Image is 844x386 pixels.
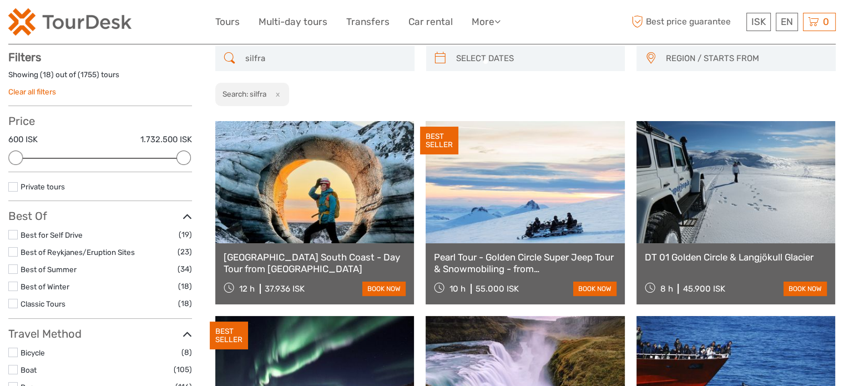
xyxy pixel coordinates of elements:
a: Classic Tours [21,299,65,308]
a: More [472,14,501,30]
span: 10 h [449,284,466,294]
div: 37.936 ISK [265,284,305,294]
span: (105) [174,363,192,376]
a: Best of Winter [21,282,69,291]
a: Private tours [21,182,65,191]
a: book now [784,282,827,296]
a: Multi-day tours [259,14,327,30]
a: Car rental [408,14,453,30]
h3: Best Of [8,209,192,223]
a: Bicycle [21,348,45,357]
span: Best price guarantee [629,13,744,31]
a: Best of Reykjanes/Eruption Sites [21,248,135,257]
span: (19) [179,228,192,241]
label: 600 ISK [8,134,38,146]
span: (18) [178,280,192,293]
button: x [268,88,283,100]
input: SEARCH [241,49,409,68]
a: Transfers [346,14,390,30]
h2: Search: silfra [223,89,266,98]
div: Showing ( ) out of ( ) tours [8,69,192,87]
button: REGION / STARTS FROM [661,49,830,68]
a: Tours [215,14,240,30]
div: 45.900 ISK [683,284,725,294]
label: 1.732.500 ISK [140,134,192,146]
label: 18 [43,69,51,80]
input: SELECT DATES [452,49,620,68]
label: 1755 [80,69,97,80]
span: (8) [181,346,192,359]
span: 12 h [239,284,255,294]
div: EN [776,13,798,31]
a: DT 01 Golden Circle & Langjökull Glacier [645,252,827,263]
span: ISK [751,16,766,27]
img: 120-15d4194f-c635-41b9-a512-a3cb382bfb57_logo_small.png [8,8,132,36]
a: [GEOGRAPHIC_DATA] South Coast - Day Tour from [GEOGRAPHIC_DATA] [224,252,406,274]
span: 8 h [660,284,673,294]
strong: Filters [8,51,41,64]
iframe: LiveChat chat widget [688,351,844,386]
div: BEST SELLER [420,127,458,154]
span: 0 [821,16,831,27]
span: (34) [178,263,192,275]
div: 55.000 ISK [476,284,519,294]
a: Clear all filters [8,87,56,96]
span: (23) [178,245,192,258]
h3: Price [8,114,192,128]
span: (18) [178,297,192,310]
div: BEST SELLER [210,322,248,349]
h3: Travel Method [8,327,192,340]
a: Boat [21,365,37,374]
a: Best for Self Drive [21,230,83,239]
a: book now [573,282,616,296]
a: Pearl Tour - Golden Circle Super Jeep Tour & Snowmobiling - from [GEOGRAPHIC_DATA] [434,252,616,274]
a: Best of Summer [21,265,77,274]
a: book now [362,282,406,296]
